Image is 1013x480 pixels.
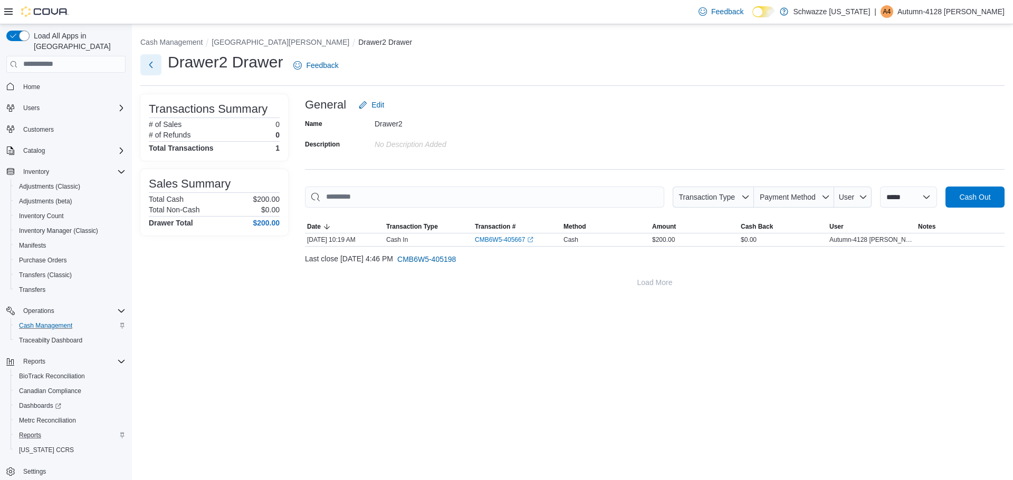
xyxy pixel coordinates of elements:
[253,195,280,203] p: $200.00
[15,370,126,383] span: BioTrack Reconciliation
[19,431,41,439] span: Reports
[149,120,181,129] h6: # of Sales
[834,187,872,208] button: User
[30,31,126,52] span: Load All Apps in [GEOGRAPHIC_DATA]
[19,372,85,380] span: BioTrack Reconciliation
[307,222,321,231] span: Date
[15,414,80,427] a: Metrc Reconciliation
[168,52,283,73] h1: Drawer2 Drawer
[2,122,130,137] button: Customers
[15,414,126,427] span: Metrc Reconciliation
[149,131,190,139] h6: # of Refunds
[15,429,45,442] a: Reports
[23,168,49,176] span: Inventory
[15,385,126,397] span: Canadian Compliance
[15,180,126,193] span: Adjustments (Classic)
[149,178,231,190] h3: Sales Summary
[19,446,74,454] span: [US_STATE] CCRS
[23,104,40,112] span: Users
[253,219,280,227] h4: $200.00
[11,413,130,428] button: Metrc Reconciliation
[19,465,126,478] span: Settings
[527,237,533,243] svg: External link
[473,220,561,233] button: Transaction #
[694,1,748,22] a: Feedback
[19,387,81,395] span: Canadian Compliance
[11,238,130,253] button: Manifests
[15,224,102,237] a: Inventory Manager (Classic)
[397,254,456,265] span: CMB6W5-405198
[959,192,990,202] span: Cash Out
[11,428,130,443] button: Reports
[19,81,44,93] a: Home
[19,305,126,317] span: Operations
[754,187,834,208] button: Payment Method
[650,220,739,233] button: Amount
[916,220,1005,233] button: Notes
[2,79,130,94] button: Home
[2,101,130,115] button: Users
[15,239,50,252] a: Manifests
[19,305,59,317] button: Operations
[2,164,130,179] button: Inventory
[305,187,664,208] input: This is a search bar. As you type, the results lower in the page will automatically filter.
[275,131,280,139] p: 0
[11,443,130,457] button: [US_STATE] CCRS
[2,143,130,158] button: Catalog
[15,239,126,252] span: Manifests
[19,355,50,368] button: Reports
[15,195,77,208] a: Adjustments (beta)
[918,222,935,231] span: Notes
[760,193,816,201] span: Payment Method
[140,54,161,75] button: Next
[19,241,46,250] span: Manifests
[19,212,64,220] span: Inventory Count
[563,222,586,231] span: Method
[212,38,349,46] button: [GEOGRAPHIC_DATA][PERSON_NAME]
[829,222,844,231] span: User
[15,254,71,267] a: Purchase Orders
[19,401,61,410] span: Dashboards
[15,210,68,222] a: Inventory Count
[19,227,98,235] span: Inventory Manager (Classic)
[11,384,130,398] button: Canadian Compliance
[386,222,438,231] span: Transaction Type
[19,182,80,191] span: Adjustments (Classic)
[881,5,893,18] div: Autumn-4128 Mares
[741,222,773,231] span: Cash Back
[149,144,214,152] h4: Total Transactions
[305,220,384,233] button: Date
[11,369,130,384] button: BioTrack Reconciliation
[15,399,65,412] a: Dashboards
[897,5,1005,18] p: Autumn-4128 [PERSON_NAME]
[19,465,50,478] a: Settings
[19,102,44,114] button: Users
[637,277,673,288] span: Load More
[561,220,650,233] button: Method
[19,102,126,114] span: Users
[23,357,45,366] span: Reports
[945,187,1005,208] button: Cash Out
[11,223,130,238] button: Inventory Manager (Classic)
[371,100,384,110] span: Edit
[475,222,515,231] span: Transaction #
[23,125,54,134] span: Customers
[393,249,460,270] button: CMB6W5-405198
[883,5,891,18] span: A4
[827,220,916,233] button: User
[11,398,130,413] a: Dashboards
[21,6,69,17] img: Cova
[563,236,578,244] span: Cash
[355,94,388,115] button: Edit
[19,165,53,178] button: Inventory
[15,444,126,456] span: Washington CCRS
[375,115,516,128] div: Drawer2
[140,37,1005,50] nav: An example of EuiBreadcrumbs
[2,464,130,479] button: Settings
[11,209,130,223] button: Inventory Count
[15,195,126,208] span: Adjustments (beta)
[140,38,203,46] button: Cash Management
[305,99,346,111] h3: General
[11,333,130,348] button: Traceabilty Dashboard
[794,5,871,18] p: Schwazze [US_STATE]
